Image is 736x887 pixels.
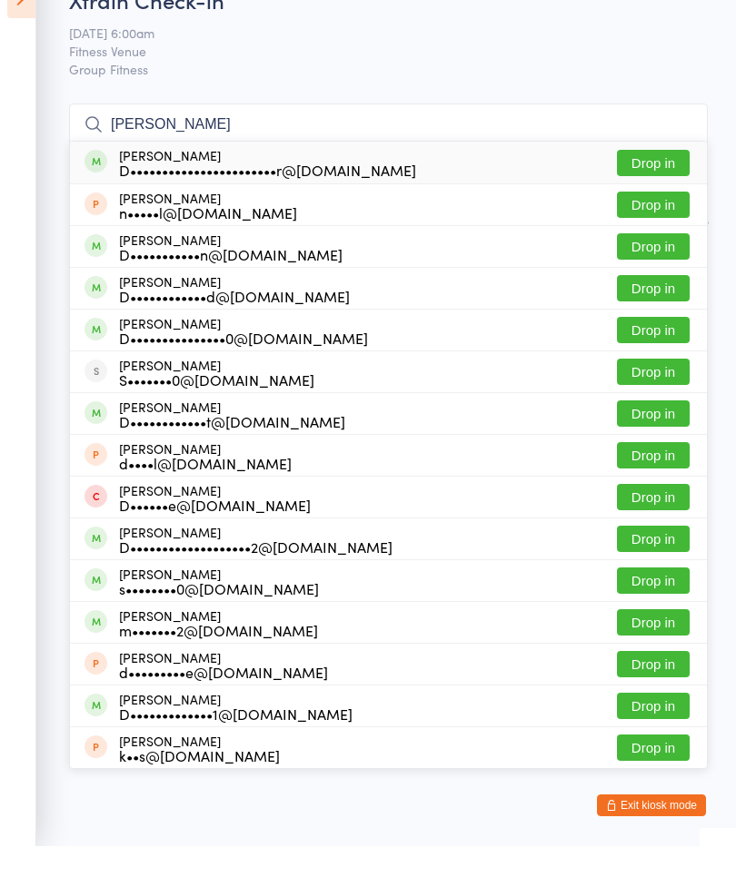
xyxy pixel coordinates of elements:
div: S•••••••0@[DOMAIN_NAME] [119,413,314,428]
button: Drop in [617,441,690,468]
button: Drop in [617,692,690,718]
div: n•••••l@[DOMAIN_NAME] [119,246,297,261]
button: Drop in [617,525,690,551]
button: Exit kiosk mode [597,835,706,857]
button: Drop in [617,274,690,301]
div: d••••l@[DOMAIN_NAME] [119,497,292,511]
div: [PERSON_NAME] [119,482,292,511]
div: [PERSON_NAME] [119,440,345,469]
div: [PERSON_NAME] [119,189,416,218]
div: d•••••••••e@[DOMAIN_NAME] [119,705,328,720]
div: [PERSON_NAME] [119,733,353,762]
div: [PERSON_NAME] [119,273,343,302]
div: [PERSON_NAME] [119,315,350,344]
div: [PERSON_NAME] [119,774,280,803]
div: [PERSON_NAME] [119,232,297,261]
button: Drop in [617,483,690,509]
button: Drop in [617,775,690,802]
div: D••••••••••••t@[DOMAIN_NAME] [119,455,345,469]
div: D•••••••••••••••••••2@[DOMAIN_NAME] [119,580,393,595]
span: Fitness Venue [69,83,680,101]
div: D•••••••••••n@[DOMAIN_NAME] [119,288,343,302]
div: [PERSON_NAME] [119,607,319,636]
button: Drop in [617,316,690,342]
div: [PERSON_NAME] [119,566,393,595]
button: Drop in [617,358,690,384]
div: D•••••••••••••1@[DOMAIN_NAME] [119,747,353,762]
button: Drop in [617,567,690,593]
h2: Xtrain Check-in [69,25,708,55]
div: [PERSON_NAME] [119,524,311,553]
button: Drop in [617,650,690,676]
button: Drop in [617,399,690,426]
button: Drop in [617,734,690,760]
div: D•••••••••••••••0@[DOMAIN_NAME] [119,371,368,386]
button: Drop in [617,191,690,217]
span: [DATE] 6:00am [69,64,680,83]
div: D••••••••••••d@[DOMAIN_NAME] [119,330,350,344]
div: [PERSON_NAME] [119,649,318,678]
button: Drop in [617,608,690,635]
div: s••••••••0@[DOMAIN_NAME] [119,622,319,636]
div: D•••••••••••••••••••••••r@[DOMAIN_NAME] [119,203,416,218]
div: [PERSON_NAME] [119,399,314,428]
div: [PERSON_NAME] [119,691,328,720]
div: D••••••e@[DOMAIN_NAME] [119,538,311,553]
button: Drop in [617,232,690,259]
div: k••s@[DOMAIN_NAME] [119,789,280,803]
span: Group Fitness [69,101,708,119]
div: [PERSON_NAME] [119,357,368,386]
div: m•••••••2@[DOMAIN_NAME] [119,664,318,678]
input: Search [69,144,708,186]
